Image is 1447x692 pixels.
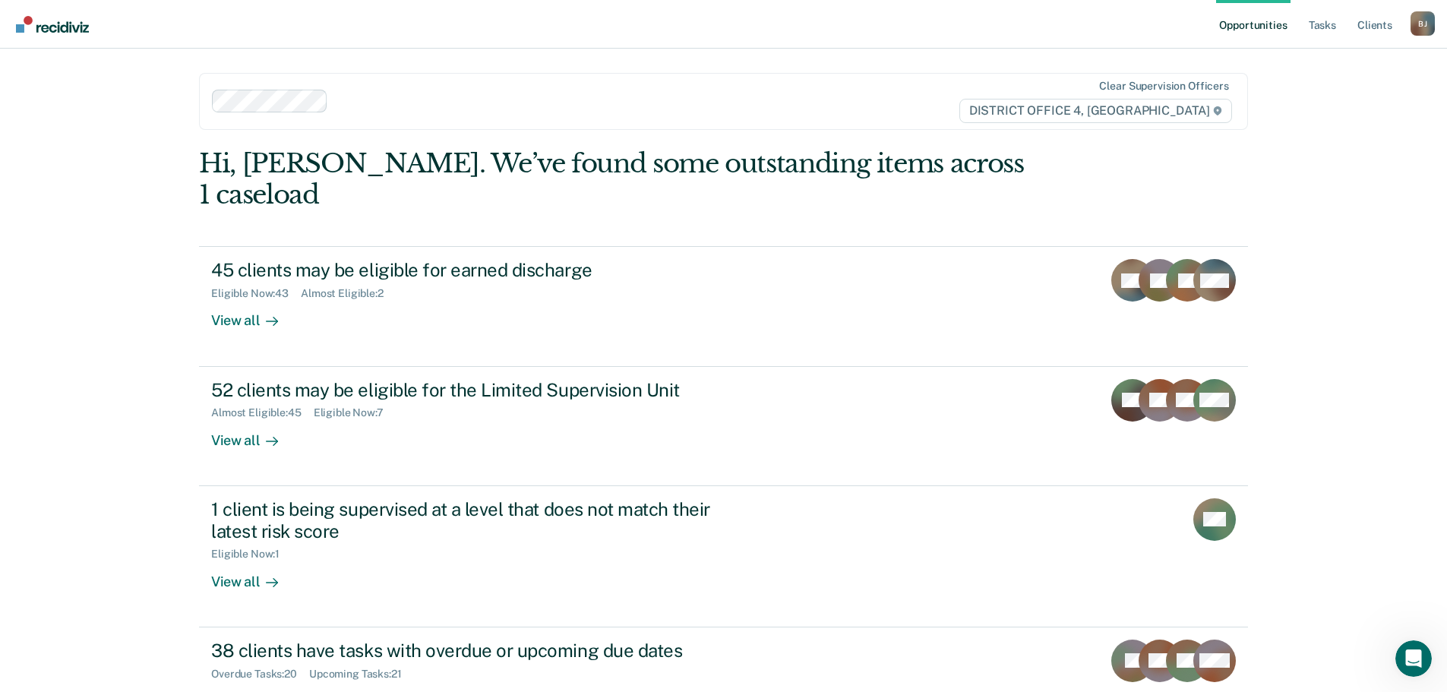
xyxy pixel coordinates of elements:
[199,486,1248,627] a: 1 client is being supervised at a level that does not match their latest risk scoreEligible Now:1...
[199,148,1038,210] div: Hi, [PERSON_NAME]. We’ve found some outstanding items across 1 caseload
[211,379,744,401] div: 52 clients may be eligible for the Limited Supervision Unit
[211,406,314,419] div: Almost Eligible : 45
[199,246,1248,366] a: 45 clients may be eligible for earned dischargeEligible Now:43Almost Eligible:2View all
[1395,640,1432,677] iframe: Intercom live chat
[314,406,396,419] div: Eligible Now : 7
[211,498,744,542] div: 1 client is being supervised at a level that does not match their latest risk score
[211,287,301,300] div: Eligible Now : 43
[211,640,744,662] div: 38 clients have tasks with overdue or upcoming due dates
[1099,80,1228,93] div: Clear supervision officers
[309,668,414,681] div: Upcoming Tasks : 21
[211,259,744,281] div: 45 clients may be eligible for earned discharge
[211,548,292,561] div: Eligible Now : 1
[211,561,296,590] div: View all
[1411,11,1435,36] div: B J
[211,419,296,449] div: View all
[211,300,296,330] div: View all
[959,99,1232,123] span: DISTRICT OFFICE 4, [GEOGRAPHIC_DATA]
[1411,11,1435,36] button: Profile dropdown button
[301,287,396,300] div: Almost Eligible : 2
[199,367,1248,486] a: 52 clients may be eligible for the Limited Supervision UnitAlmost Eligible:45Eligible Now:7View all
[211,668,309,681] div: Overdue Tasks : 20
[16,16,89,33] img: Recidiviz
